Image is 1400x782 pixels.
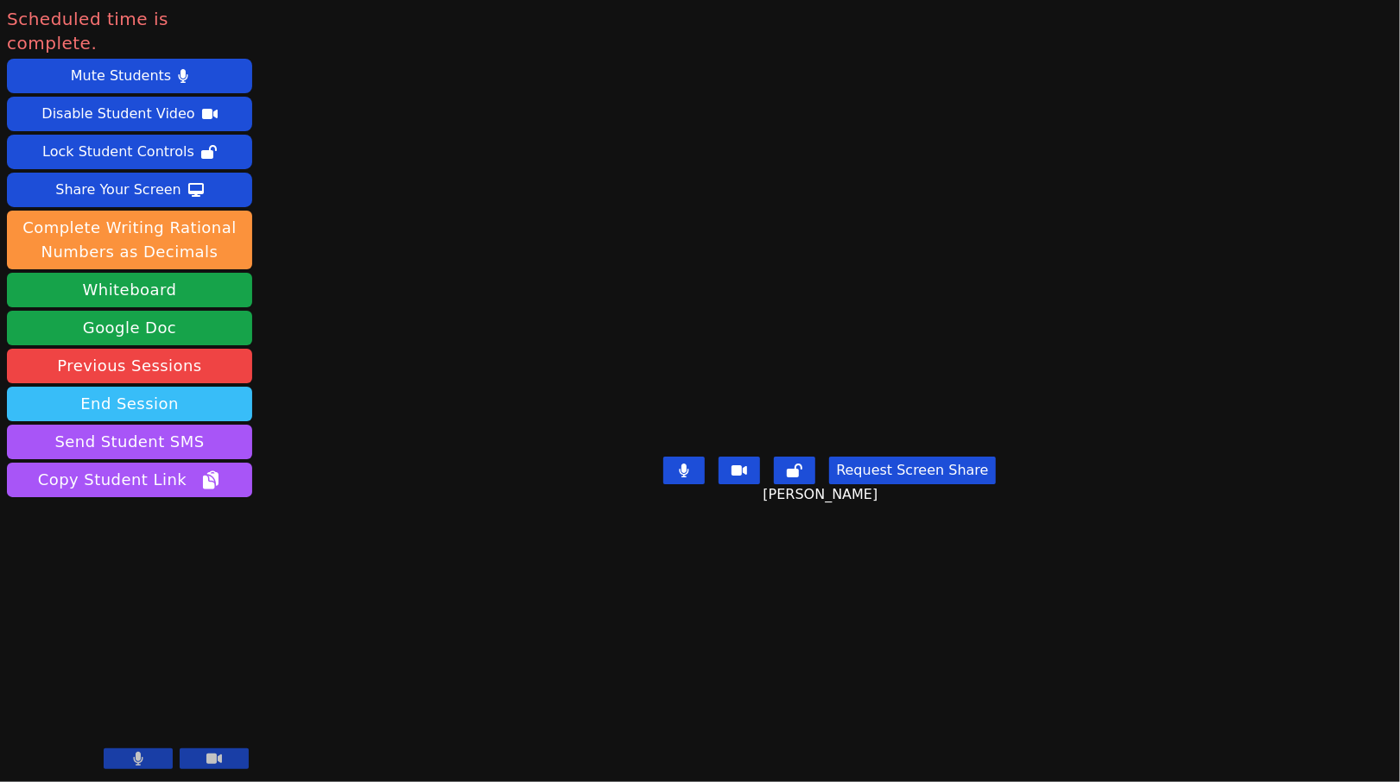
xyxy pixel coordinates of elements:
[42,138,194,166] div: Lock Student Controls
[7,135,252,169] button: Lock Student Controls
[829,457,995,484] button: Request Screen Share
[7,7,252,55] span: Scheduled time is complete.
[7,59,252,93] button: Mute Students
[7,211,252,269] button: Complete Writing Rational Numbers as Decimals
[7,425,252,459] button: Send Student SMS
[7,387,252,421] button: End Session
[7,349,252,383] a: Previous Sessions
[7,463,252,497] button: Copy Student Link
[7,173,252,207] button: Share Your Screen
[55,176,181,204] div: Share Your Screen
[71,62,171,90] div: Mute Students
[38,468,221,492] span: Copy Student Link
[763,484,883,505] span: [PERSON_NAME]
[7,97,252,131] button: Disable Student Video
[7,311,252,345] a: Google Doc
[41,100,194,128] div: Disable Student Video
[7,273,252,307] button: Whiteboard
